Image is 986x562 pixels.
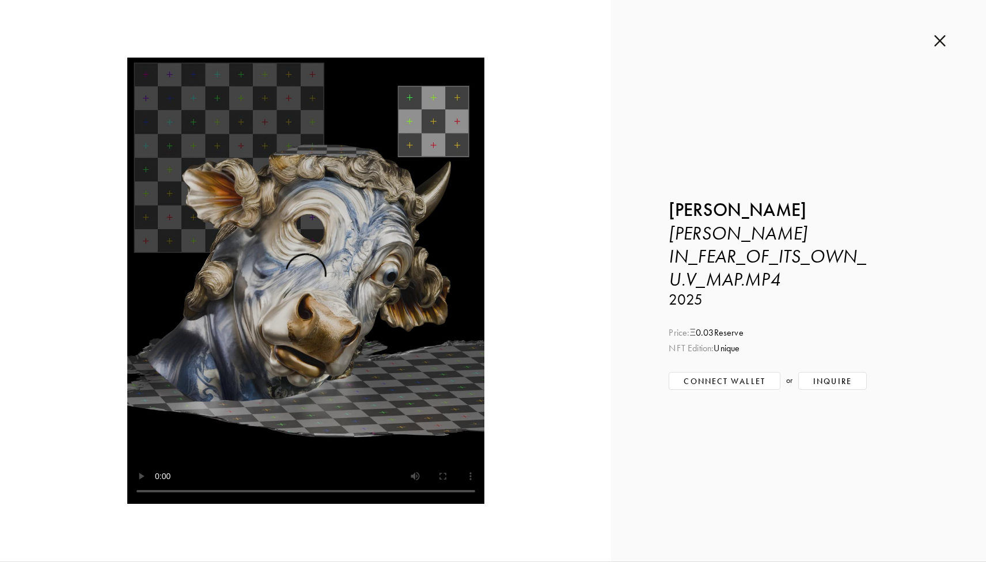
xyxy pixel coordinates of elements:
[786,374,792,387] span: or
[669,342,928,355] div: Unique
[689,327,696,338] span: Ξ
[669,199,806,221] b: [PERSON_NAME]
[669,327,689,338] span: Price:
[669,343,714,354] span: NFT Edition:
[669,326,928,339] div: 0.03 Reserve
[669,372,780,390] button: Connect Wallet
[934,35,946,47] img: cross.b43b024a.svg
[798,372,867,390] button: Inquire
[669,222,866,290] i: [PERSON_NAME] IN_FEAR_OF_ITS_OWN_ U.V_MAP.MP4
[669,291,928,309] h3: 2025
